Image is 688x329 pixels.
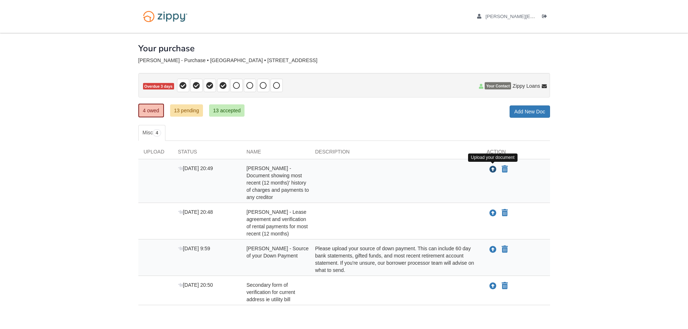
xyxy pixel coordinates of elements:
[138,148,173,159] div: Upload
[138,125,165,141] a: Misc
[178,165,213,171] span: [DATE] 20:49
[247,246,309,259] span: [PERSON_NAME] - Source of your Down Payment
[153,129,161,137] span: 4
[468,153,518,162] div: Upload your document
[501,209,509,217] button: Declare Jeffery Snyder - Lease agreement and verification of rental payments for most recent (12 ...
[178,209,213,215] span: [DATE] 20:48
[489,208,497,218] button: Upload Jeffery Snyder - Lease agreement and verification of rental payments for most recent (12 m...
[542,14,550,21] a: Log out
[247,282,295,302] span: Secondary form of verification for current address ie utility bill
[143,83,174,90] span: Overdue 3 days
[138,57,550,64] div: [PERSON_NAME] - Purchase • [GEOGRAPHIC_DATA] • [STREET_ADDRESS]
[485,14,648,19] span: jeffery.snyder@outlook.com
[485,82,511,90] span: Your Contact
[489,245,497,254] button: Upload Jeffery Snyder - Source of your Down Payment
[247,209,308,237] span: [PERSON_NAME] - Lease agreement and verification of rental payments for most recent (12 months)
[501,165,509,174] button: Declare Jeffery Snyder - Document showing most recent (12 months)' history of charges and payment...
[501,245,509,254] button: Declare Jeffery Snyder - Source of your Down Payment not applicable
[489,281,497,291] button: Upload Secondary form of verification for current address ie utility bill
[178,282,213,288] span: [DATE] 20:50
[173,148,241,159] div: Status
[138,7,192,26] img: Logo
[489,165,497,174] button: Upload Jeffery Snyder - Document showing most recent (12 months)' history of charges and payments...
[178,246,210,251] span: [DATE] 9:59
[138,104,164,117] a: 4 owed
[241,148,310,159] div: Name
[477,14,649,21] a: edit profile
[512,82,540,90] span: Zippy Loans
[481,148,550,159] div: Action
[510,105,550,118] a: Add New Doc
[310,245,481,274] div: Please upload your source of down payment. This can include 60 day bank statements, gifted funds,...
[170,104,203,117] a: 13 pending
[138,44,195,53] h1: Your purchase
[501,282,509,290] button: Declare Secondary form of verification for current address ie utility bill not applicable
[209,104,245,117] a: 13 accepted
[310,148,481,159] div: Description
[247,165,309,200] span: [PERSON_NAME] - Document showing most recent (12 months)' history of charges and payments to any ...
